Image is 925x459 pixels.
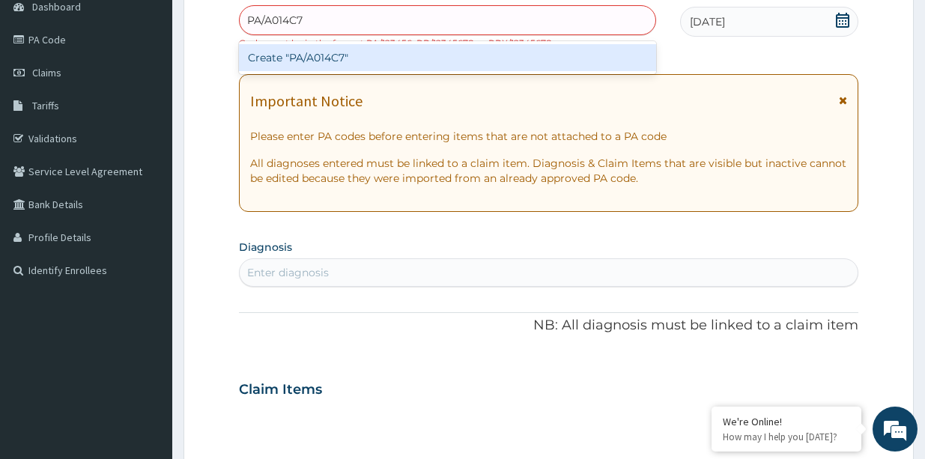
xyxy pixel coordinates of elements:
[239,37,552,49] small: Code must be in the format PA/123456, PR/12345678 or PRX/12345678
[247,265,329,280] div: Enter diagnosis
[32,66,61,79] span: Claims
[723,431,850,443] p: How may I help you today?
[7,303,285,355] textarea: Type your message and hit 'Enter'
[690,14,725,29] span: [DATE]
[250,93,363,109] h1: Important Notice
[28,75,61,112] img: d_794563401_company_1708531726252_794563401
[32,99,59,112] span: Tariffs
[250,129,847,144] p: Please enter PA codes before entering items that are not attached to a PA code
[239,240,292,255] label: Diagnosis
[239,316,858,335] p: NB: All diagnosis must be linked to a claim item
[87,136,207,287] span: We're online!
[246,7,282,43] div: Minimize live chat window
[723,415,850,428] div: We're Online!
[78,84,252,103] div: Chat with us now
[239,382,322,398] h3: Claim Items
[250,156,847,186] p: All diagnoses entered must be linked to a claim item. Diagnosis & Claim Items that are visible bu...
[239,44,656,71] div: Create "PA/A014C7"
